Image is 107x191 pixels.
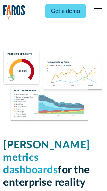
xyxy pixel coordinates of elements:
[3,139,104,189] h1: for the enterprise reality
[45,4,86,18] a: Get a demo
[3,50,104,122] img: Dora Metrics Dashboard
[90,3,104,19] div: menu
[3,140,90,175] span: [PERSON_NAME] metrics dashboards
[3,5,25,19] img: Logo of the analytics and reporting company Faros.
[3,5,25,19] a: home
